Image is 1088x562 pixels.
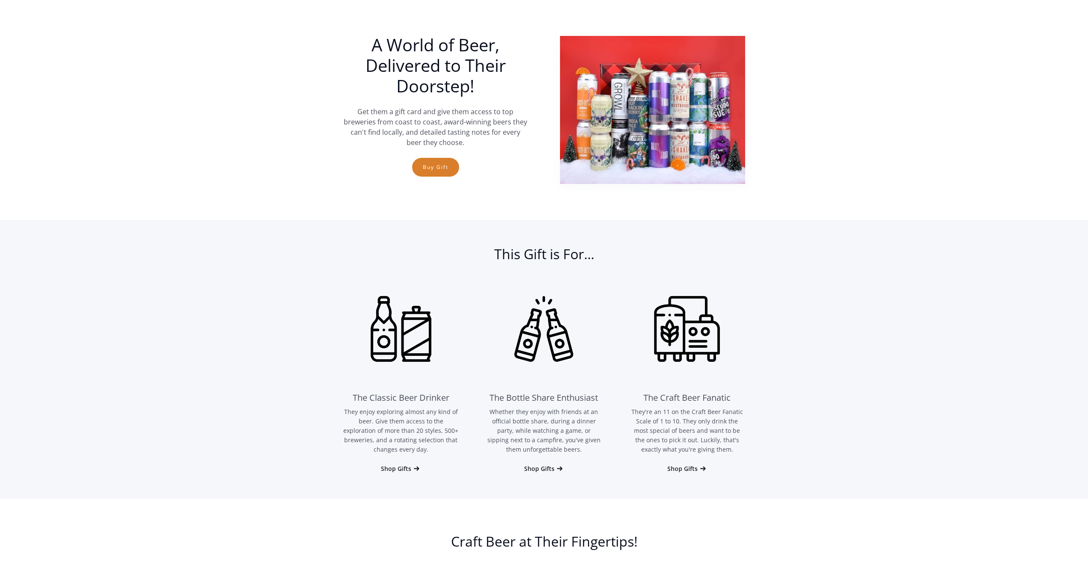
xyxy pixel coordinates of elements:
[343,533,745,559] h2: Craft Beer at Their Fingertips!
[343,35,528,96] h1: A World of Beer, Delivered to Their Doorstep!
[381,464,411,473] div: Shop Gifts
[524,464,554,473] div: Shop Gifts
[643,391,731,405] div: The Craft Beer Fanatic
[486,407,602,454] p: Whether they enjoy with friends at an official bottle share, during a dinner party, while watchin...
[343,246,745,271] h2: This Gift is For...
[343,106,528,148] p: Get them a gift card and give them access to top breweries from coast to coast, award-winning bee...
[381,464,421,473] a: Shop Gifts
[629,407,745,454] p: They're an 11 on the Craft Beer Fanatic Scale of 1 to 10. They only drink the most special of bee...
[489,391,598,405] div: The Bottle Share Enthusiast
[412,158,459,177] a: Buy Gift
[343,407,459,454] p: They enjoy exploring almost any kind of beer. Give them access to the exploration of more than 20...
[524,464,564,473] a: Shop Gifts
[667,464,707,473] a: Shop Gifts
[353,391,449,405] div: The Classic Beer Drinker
[667,464,698,473] div: Shop Gifts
